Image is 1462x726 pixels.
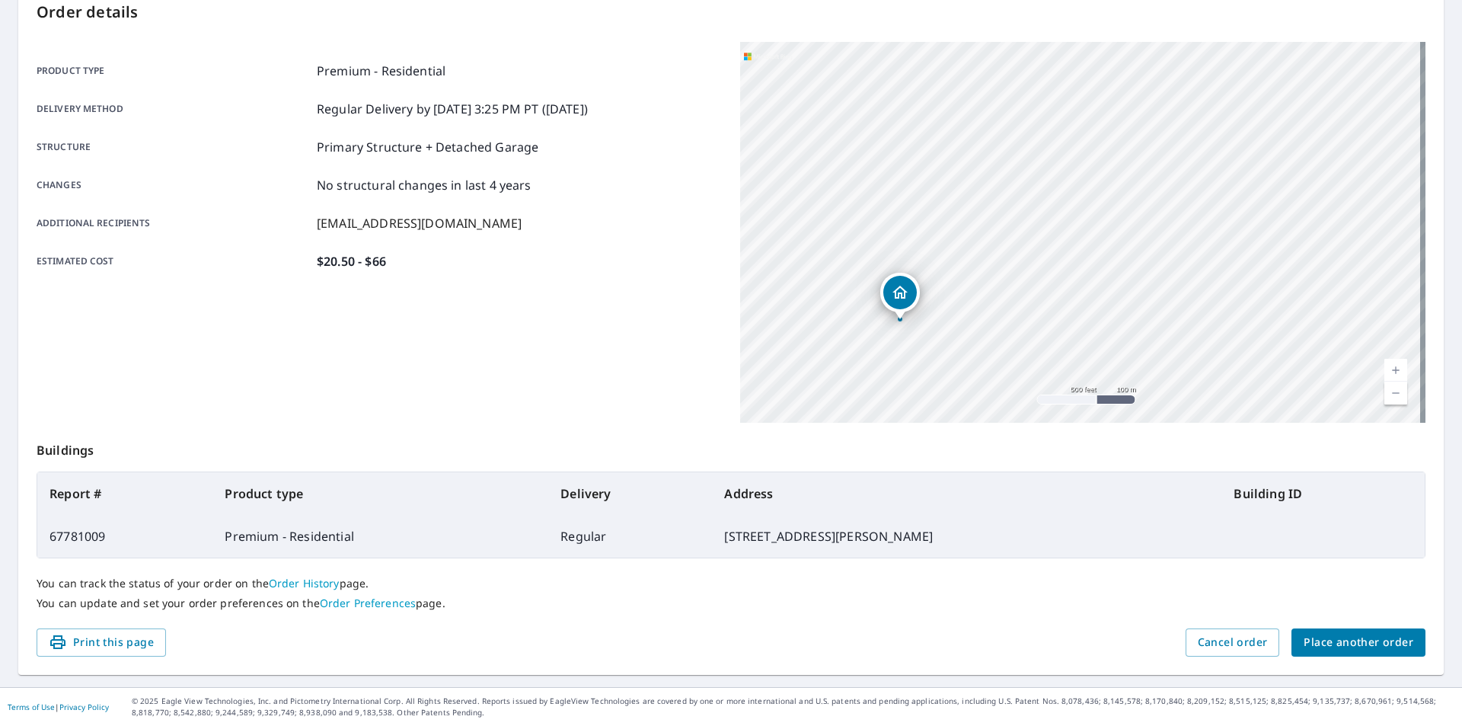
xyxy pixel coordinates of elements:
[317,138,538,156] p: Primary Structure + Detached Garage
[37,252,311,270] p: Estimated cost
[37,423,1425,472] p: Buildings
[712,515,1221,558] td: [STREET_ADDRESS][PERSON_NAME]
[269,576,340,590] a: Order History
[1304,633,1413,652] span: Place another order
[548,515,712,558] td: Regular
[1186,628,1280,657] button: Cancel order
[1384,359,1407,382] a: Current Level 16, Zoom In
[880,273,920,320] div: Dropped pin, building 1, Residential property, 803 Moss Creek Plantation Duluth, GA 30097
[1291,628,1425,657] button: Place another order
[317,100,588,118] p: Regular Delivery by [DATE] 3:25 PM PT ([DATE])
[317,252,386,270] p: $20.50 - $66
[320,596,416,610] a: Order Preferences
[37,515,212,558] td: 67781009
[212,515,548,558] td: Premium - Residential
[317,62,445,80] p: Premium - Residential
[8,702,109,712] p: |
[1198,633,1268,652] span: Cancel order
[59,702,109,712] a: Privacy Policy
[1384,382,1407,405] a: Current Level 16, Zoom Out
[37,214,311,232] p: Additional recipients
[49,633,154,652] span: Print this page
[37,176,311,194] p: Changes
[712,472,1221,515] th: Address
[317,214,522,232] p: [EMAIL_ADDRESS][DOMAIN_NAME]
[37,138,311,156] p: Structure
[37,628,166,657] button: Print this page
[37,472,212,515] th: Report #
[37,596,1425,610] p: You can update and set your order preferences on the page.
[548,472,712,515] th: Delivery
[37,577,1425,590] p: You can track the status of your order on the page.
[37,62,311,80] p: Product type
[37,100,311,118] p: Delivery method
[37,1,1425,24] p: Order details
[1221,472,1425,515] th: Building ID
[212,472,548,515] th: Product type
[317,176,531,194] p: No structural changes in last 4 years
[132,696,1454,718] p: © 2025 Eagle View Technologies, Inc. and Pictometry International Corp. All Rights Reserved. Repo...
[8,702,55,712] a: Terms of Use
